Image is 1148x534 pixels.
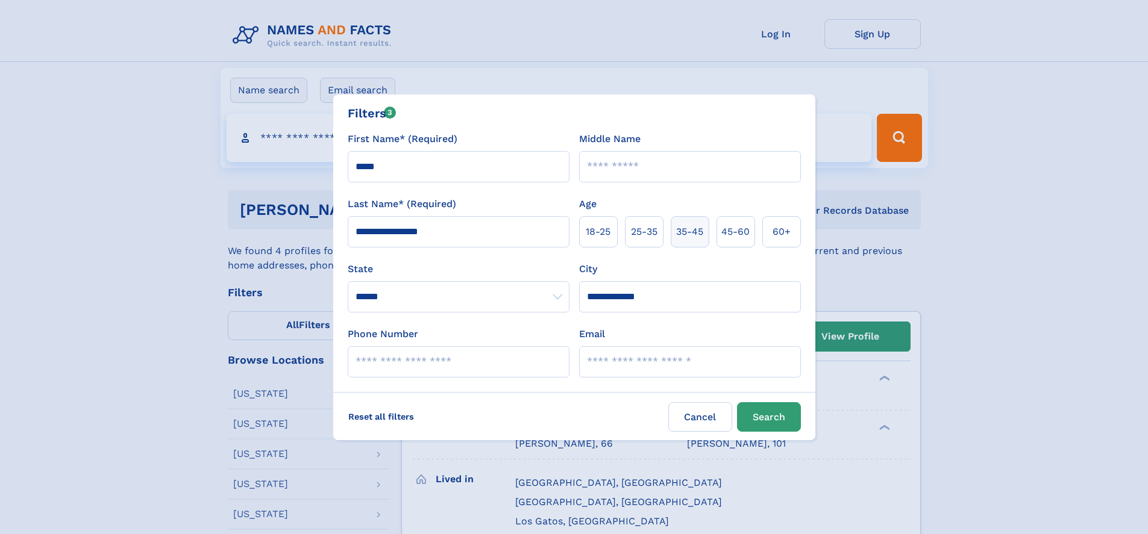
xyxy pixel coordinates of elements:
label: Middle Name [579,132,641,146]
label: Email [579,327,605,341]
label: Reset all filters [340,402,422,431]
label: City [579,262,597,276]
div: Filters [348,104,397,122]
label: State [348,262,569,276]
span: 25‑35 [631,225,657,239]
span: 60+ [773,225,791,239]
label: First Name* (Required) [348,132,457,146]
button: Search [737,402,801,432]
label: Last Name* (Required) [348,197,456,211]
label: Age [579,197,597,211]
span: 35‑45 [676,225,703,239]
span: 45‑60 [721,225,750,239]
span: 18‑25 [586,225,610,239]
label: Phone Number [348,327,418,341]
label: Cancel [668,402,732,432]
